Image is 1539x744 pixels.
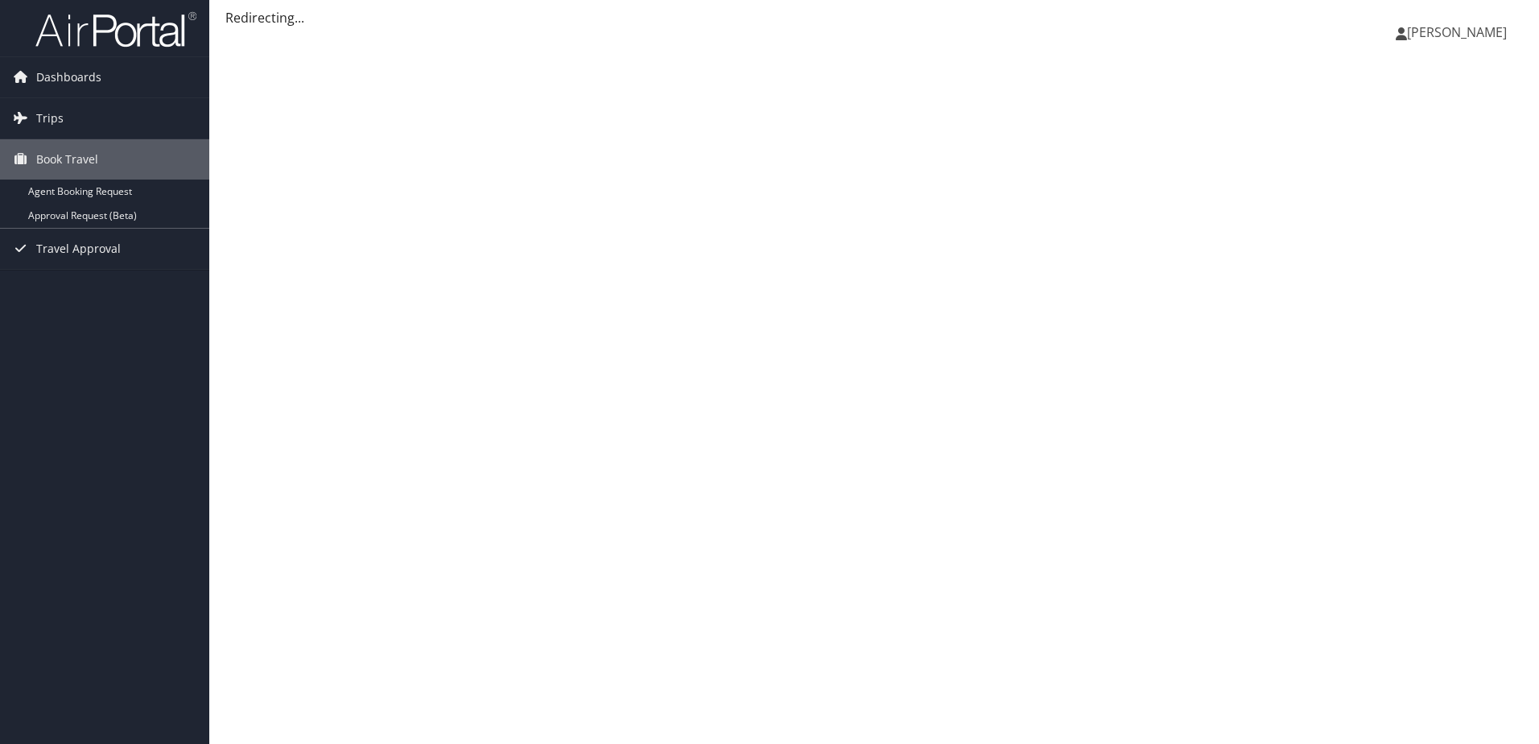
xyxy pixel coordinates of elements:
[225,8,1523,27] div: Redirecting...
[36,139,98,180] span: Book Travel
[35,10,196,48] img: airportal-logo.png
[36,98,64,138] span: Trips
[36,57,101,97] span: Dashboards
[1396,8,1523,56] a: [PERSON_NAME]
[1407,23,1507,41] span: [PERSON_NAME]
[36,229,121,269] span: Travel Approval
